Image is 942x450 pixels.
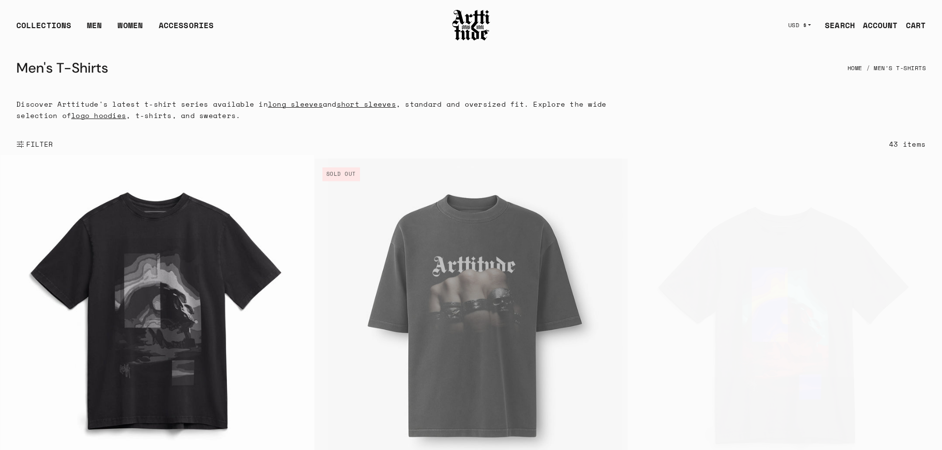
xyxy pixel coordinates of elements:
div: COLLECTIONS [16,19,71,39]
a: Open cart [898,15,926,35]
div: 43 items [889,138,926,150]
a: long sleeves [268,99,323,109]
a: MEN [87,19,102,39]
a: ACCOUNT [855,15,898,35]
button: USD $ [782,14,817,36]
a: Home [848,57,862,79]
div: CART [906,19,926,31]
span: Sold out [322,167,360,181]
button: Show filters [16,133,53,155]
span: FILTER [24,139,53,149]
div: ACCESSORIES [159,19,214,39]
a: logo hoodies [71,110,126,121]
img: Arttitude [451,8,491,42]
p: Discover Arttitude's latest t-shirt series available in and , standard and oversized fit. Explore... [16,98,618,121]
a: SEARCH [817,15,855,35]
a: WOMEN [118,19,143,39]
a: short sleeves [337,99,396,109]
h1: Men's T-Shirts [16,56,108,80]
span: USD $ [788,21,807,29]
li: Men's T-Shirts [862,57,926,79]
ul: Main navigation [8,19,222,39]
